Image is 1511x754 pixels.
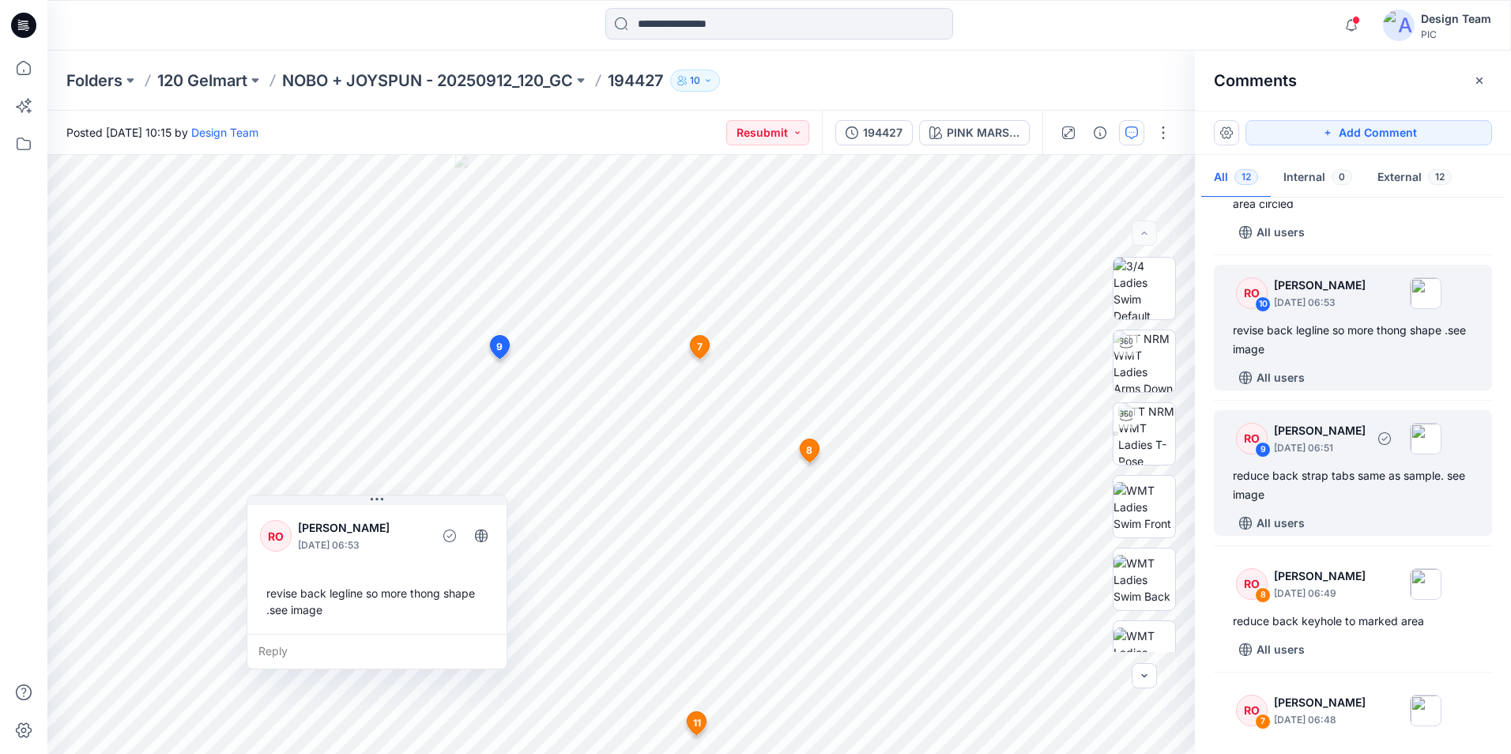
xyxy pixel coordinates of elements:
p: All users [1257,368,1305,387]
a: 120 Gelmart [157,70,247,92]
button: All users [1233,365,1311,390]
div: PINK MARSHMALLOW [947,124,1019,141]
div: RO [260,520,292,552]
p: [DATE] 06:48 [1274,712,1366,728]
p: [DATE] 06:53 [298,537,427,553]
img: WMT Ladies Swim Left [1113,628,1175,677]
p: [DATE] 06:53 [1274,295,1366,311]
span: 7 [697,340,703,354]
img: WMT Ladies Swim Back [1113,555,1175,605]
button: 194427 [835,120,913,145]
img: WMT Ladies Swim Front [1113,482,1175,532]
div: reduce back strap tabs same as sample. see image [1233,466,1473,504]
div: revise back legline so more thong shape .see image [260,579,494,624]
button: All users [1233,220,1311,245]
div: 10 [1255,296,1271,312]
div: reduce back keyhole to marked area [1233,612,1473,631]
button: All users [1233,637,1311,662]
p: [PERSON_NAME] [298,518,427,537]
button: PINK MARSHMALLOW [919,120,1030,145]
button: Details [1087,120,1113,145]
div: RO [1236,277,1268,309]
span: 9 [496,340,503,354]
button: External [1365,158,1464,198]
div: revise back legline so more thong shape .see image [1233,321,1473,359]
p: 10 [690,72,700,89]
img: avatar [1383,9,1415,41]
p: [PERSON_NAME] [1274,567,1366,586]
div: 194427 [863,124,902,141]
p: [PERSON_NAME] [1274,421,1366,440]
div: Design Team [1421,9,1491,28]
p: [DATE] 06:49 [1274,586,1366,601]
p: All users [1257,514,1305,533]
div: Reply [247,634,507,669]
span: 0 [1332,169,1352,185]
div: RO [1236,568,1268,600]
div: PIC [1421,28,1491,40]
p: [DATE] 06:51 [1274,440,1366,456]
h2: Comments [1214,71,1297,90]
p: [PERSON_NAME] [1274,693,1366,712]
img: 3/4 Ladies Swim Default [1113,258,1175,319]
span: 8 [806,443,812,458]
a: Design Team [191,126,258,139]
button: 10 [670,70,720,92]
span: Posted [DATE] 10:15 by [66,124,258,141]
div: 9 [1255,442,1271,458]
p: [PERSON_NAME] [1274,276,1366,295]
a: Folders [66,70,122,92]
p: All users [1257,223,1305,242]
span: 12 [1234,169,1258,185]
p: All users [1257,640,1305,659]
button: All users [1233,511,1311,536]
span: 12 [1428,169,1452,185]
button: Add Comment [1245,120,1492,145]
div: 7 [1255,714,1271,729]
button: All [1201,158,1271,198]
div: RO [1236,695,1268,726]
span: 11 [693,716,701,730]
button: Internal [1271,158,1365,198]
img: TT NRM WMT Ladies T-Pose [1118,403,1175,465]
a: NOBO + JOYSPUN - 20250912_120_GC [282,70,573,92]
img: TT NRM WMT Ladies Arms Down [1113,330,1175,392]
div: RO [1236,423,1268,454]
div: 8 [1255,587,1271,603]
p: 194427 [608,70,664,92]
